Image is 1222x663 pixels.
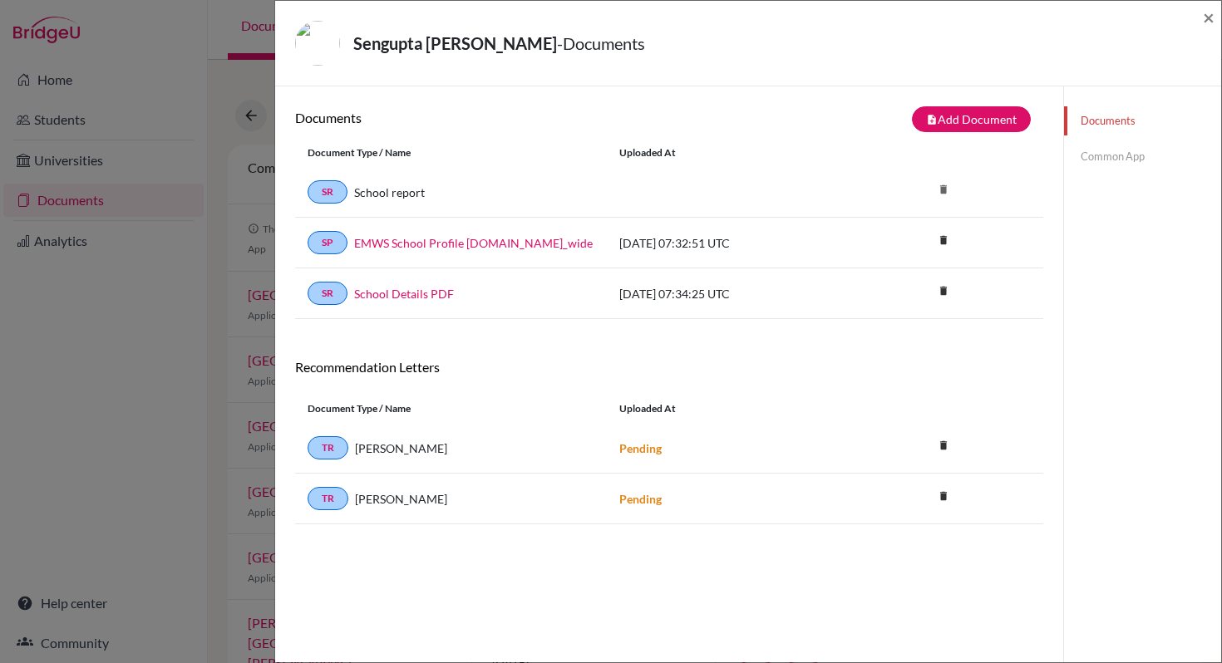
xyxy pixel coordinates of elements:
[1203,7,1215,27] button: Close
[619,441,662,455] strong: Pending
[912,106,1031,132] button: note_addAdd Document
[931,230,956,253] a: delete
[1064,106,1221,135] a: Documents
[308,180,347,204] a: SR
[355,440,447,457] span: [PERSON_NAME]
[931,433,956,458] i: delete
[557,33,645,53] span: - Documents
[607,234,856,252] div: [DATE] 07:32:51 UTC
[308,436,348,459] a: TR
[295,110,669,125] h6: Documents
[1203,5,1215,29] span: ×
[619,492,662,506] strong: Pending
[354,234,593,252] a: EMWS School Profile [DOMAIN_NAME]_wide
[308,487,348,510] a: TR
[353,33,557,53] strong: Sengupta [PERSON_NAME]
[931,177,956,202] i: delete
[355,490,447,508] span: [PERSON_NAME]
[931,228,956,253] i: delete
[354,285,454,302] a: School Details PDF
[926,114,938,125] i: note_add
[607,145,856,160] div: Uploaded at
[931,484,956,508] i: delete
[308,282,347,305] a: SR
[931,278,956,303] i: delete
[295,145,607,160] div: Document Type / Name
[1064,142,1221,171] a: Common App
[295,401,607,416] div: Document Type / Name
[295,359,1043,375] h6: Recommendation Letters
[308,231,347,254] a: SP
[931,435,956,458] a: delete
[354,184,425,201] a: School report
[607,285,856,302] div: [DATE] 07:34:25 UTC
[931,281,956,303] a: delete
[607,401,856,416] div: Uploaded at
[931,486,956,508] a: delete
